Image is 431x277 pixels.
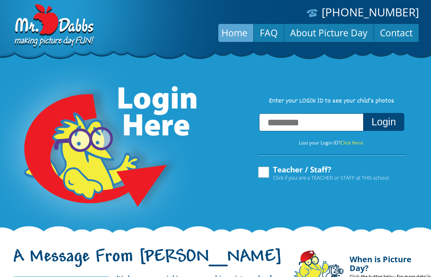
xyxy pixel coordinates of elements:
label: Teacher / Staff? [257,166,390,181]
p: Enter your LOGIN ID to see your child’s photos [250,97,413,106]
h1: A Message From [PERSON_NAME] [12,253,282,270]
a: [PHONE_NUMBER] [322,4,419,20]
a: Click Here. [340,139,364,146]
a: Home [215,23,253,42]
a: Contact [374,23,419,42]
a: FAQ [254,23,284,42]
a: About Picture Day [284,23,374,42]
img: Dabbs Company [12,4,95,49]
p: Lost your Login ID? [250,138,413,147]
span: Click if you are a TEACHER or STAFF at THIS school. [273,174,390,182]
button: Login [363,113,404,131]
